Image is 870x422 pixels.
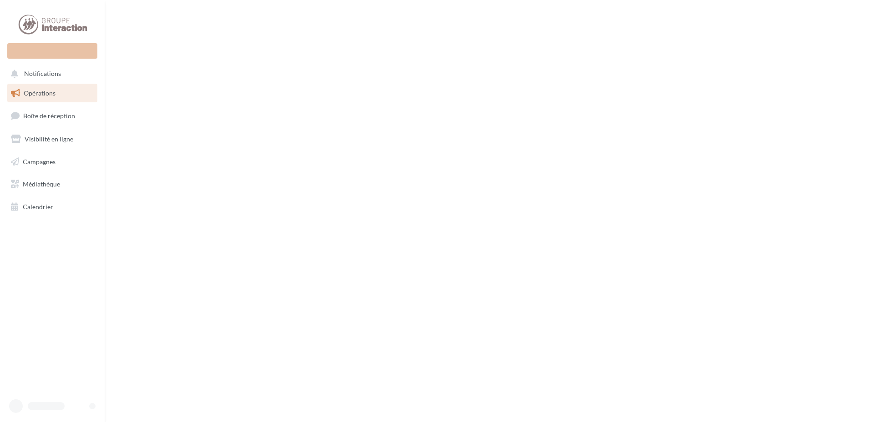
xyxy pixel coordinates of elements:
[5,152,99,171] a: Campagnes
[5,84,99,103] a: Opérations
[23,157,56,165] span: Campagnes
[5,197,99,216] a: Calendrier
[23,112,75,120] span: Boîte de réception
[24,89,56,97] span: Opérations
[25,135,73,143] span: Visibilité en ligne
[23,203,53,211] span: Calendrier
[5,106,99,126] a: Boîte de réception
[23,180,60,188] span: Médiathèque
[7,43,97,59] div: Nouvelle campagne
[24,70,61,78] span: Notifications
[5,130,99,149] a: Visibilité en ligne
[5,175,99,194] a: Médiathèque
